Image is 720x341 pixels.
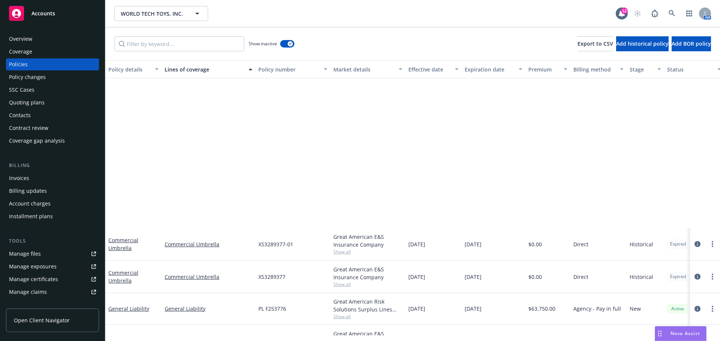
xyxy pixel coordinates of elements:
[408,273,425,281] span: [DATE]
[9,286,47,298] div: Manage claims
[670,273,686,280] span: Expired
[528,273,542,281] span: $0.00
[573,305,621,313] span: Agency - Pay in full
[664,6,679,21] a: Search
[670,330,700,337] span: Nova Assist
[333,233,402,249] div: Great American E&S Insurance Company
[6,122,99,134] a: Contract review
[258,305,286,313] span: PL F253776
[655,326,664,341] div: Drag to move
[630,305,641,313] span: New
[6,135,99,147] a: Coverage gap analysis
[647,6,662,21] a: Report a Bug
[528,240,542,248] span: $0.00
[9,273,58,285] div: Manage certificates
[333,66,394,73] div: Market details
[408,305,425,313] span: [DATE]
[6,97,99,109] a: Quoting plans
[630,6,645,21] a: Start snowing
[165,66,244,73] div: Lines of coverage
[330,60,405,78] button: Market details
[616,36,669,51] button: Add historical policy
[6,162,99,169] div: Billing
[6,198,99,210] a: Account charges
[630,66,653,73] div: Stage
[9,135,65,147] div: Coverage gap analysis
[405,60,462,78] button: Effective date
[465,305,481,313] span: [DATE]
[108,237,138,252] a: Commercial Umbrella
[573,240,588,248] span: Direct
[105,60,162,78] button: Policy details
[255,60,330,78] button: Policy number
[528,66,559,73] div: Premium
[465,273,481,281] span: [DATE]
[165,240,252,248] a: Commercial Umbrella
[333,249,402,255] span: Show all
[14,316,70,324] span: Open Client Navigator
[333,265,402,281] div: Great American E&S Insurance Company
[6,273,99,285] a: Manage certificates
[108,269,138,284] a: Commercial Umbrella
[9,58,28,70] div: Policies
[121,10,186,18] span: WORLD TECH TOYS, INC.
[408,66,450,73] div: Effective date
[573,273,588,281] span: Direct
[6,3,99,24] a: Accounts
[672,40,711,47] span: Add BOR policy
[9,46,32,58] div: Coverage
[6,185,99,197] a: Billing updates
[627,60,664,78] button: Stage
[9,71,46,83] div: Policy changes
[528,305,555,313] span: $63,750.00
[573,66,615,73] div: Billing method
[6,210,99,222] a: Installment plans
[708,240,717,249] a: more
[693,272,702,281] a: circleInformation
[9,172,29,184] div: Invoices
[6,237,99,245] div: Tools
[6,109,99,121] a: Contacts
[9,198,51,210] div: Account charges
[9,109,31,121] div: Contacts
[6,172,99,184] a: Invoices
[462,60,525,78] button: Expiration date
[616,40,669,47] span: Add historical policy
[655,326,706,341] button: Nova Assist
[577,36,613,51] button: Export to CSV
[165,305,252,313] a: General Liability
[6,248,99,260] a: Manage files
[6,58,99,70] a: Policies
[672,36,711,51] button: Add BOR policy
[165,273,252,281] a: Commercial Umbrella
[333,298,402,313] div: Great American Risk Solutions Surplus Lines Insurance Company, Great American Insurance Group, Ri...
[9,97,45,109] div: Quoting plans
[525,60,570,78] button: Premium
[31,10,55,16] span: Accounts
[630,273,653,281] span: Historical
[6,261,99,273] span: Manage exposures
[577,40,613,47] span: Export to CSV
[6,84,99,96] a: SSC Cases
[465,66,514,73] div: Expiration date
[693,240,702,249] a: circleInformation
[333,281,402,287] span: Show all
[408,240,425,248] span: [DATE]
[667,66,713,73] div: Status
[6,33,99,45] a: Overview
[621,7,628,14] div: 12
[108,66,150,73] div: Policy details
[630,240,653,248] span: Historical
[9,122,48,134] div: Contract review
[9,33,32,45] div: Overview
[9,84,34,96] div: SSC Cases
[6,286,99,298] a: Manage claims
[670,241,686,247] span: Expired
[333,313,402,320] span: Show all
[9,248,41,260] div: Manage files
[114,6,208,21] button: WORLD TECH TOYS, INC.
[708,272,717,281] a: more
[6,299,99,311] a: Manage BORs
[114,36,244,51] input: Filter by keyword...
[682,6,697,21] a: Switch app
